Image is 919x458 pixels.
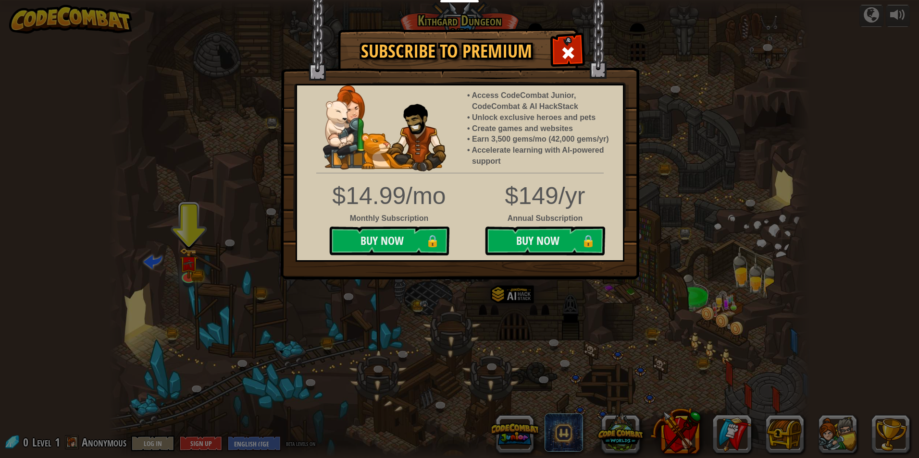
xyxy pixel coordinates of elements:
div: $14.99/mo [325,179,453,213]
button: Buy Now🔒 [329,227,449,255]
div: $149/yr [290,179,630,213]
img: anya-and-nando-pet.webp [323,85,446,171]
li: Create games and websites [472,123,613,134]
li: Access CodeCombat Junior, CodeCombat & AI HackStack [472,90,613,112]
div: Monthly Subscription [325,213,453,224]
h1: Subscribe to Premium [348,41,545,61]
div: Annual Subscription [290,213,630,224]
li: Accelerate learning with AI-powered support [472,145,613,167]
li: Unlock exclusive heroes and pets [472,112,613,123]
li: Earn 3,500 gems/mo (42,000 gems/yr) [472,134,613,145]
button: Buy Now🔒 [485,227,605,255]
